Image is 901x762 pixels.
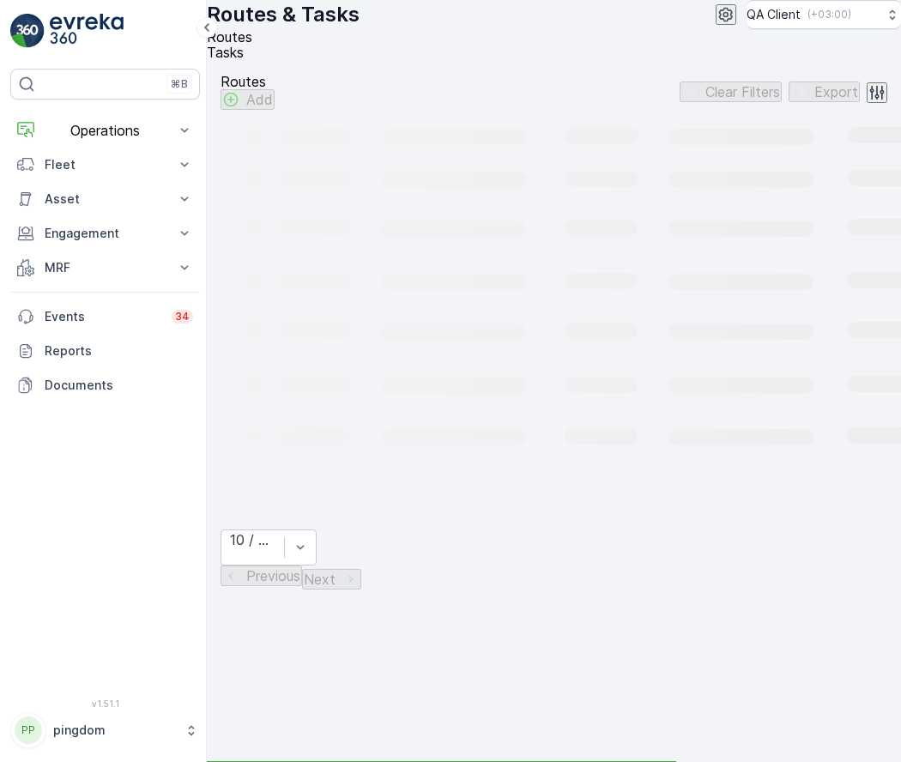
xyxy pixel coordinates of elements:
p: Next [304,571,336,587]
p: ⌘B [171,77,188,91]
p: Previous [246,568,300,584]
button: Previous [221,565,302,586]
div: PP [15,717,42,744]
p: QA Client [747,6,801,23]
span: v 1.51.1 [10,698,200,709]
p: Routes [221,74,275,89]
p: Engagement [45,225,166,242]
p: Events [45,308,161,325]
p: Clear Filters [705,84,780,100]
span: Routes [207,28,252,45]
button: Add [221,89,275,110]
button: Fleet [10,148,200,182]
span: Tasks [207,44,244,61]
p: Asset [45,190,166,208]
p: Export [814,84,858,100]
p: 34 [175,310,190,324]
p: pingdom [53,722,176,739]
p: Reports [45,342,193,360]
a: Reports [10,334,200,368]
p: Documents [45,377,193,394]
button: Next [302,569,361,590]
button: Operations [10,113,200,148]
button: Asset [10,182,200,216]
p: Operations [45,123,166,138]
a: Documents [10,368,200,402]
div: 10 / Page [230,532,275,547]
a: Events34 [10,299,200,334]
img: logo [10,14,45,48]
button: Engagement [10,216,200,251]
p: MRF [45,259,166,276]
button: Export [789,82,860,102]
p: ( +03:00 ) [807,8,851,21]
p: Fleet [45,156,166,173]
button: MRF [10,251,200,285]
button: Clear Filters [680,82,782,102]
img: logo_light-DOdMpM7g.png [50,14,124,48]
button: PPpingdom [10,712,200,748]
p: Routes & Tasks [207,1,360,28]
p: Add [246,92,273,107]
